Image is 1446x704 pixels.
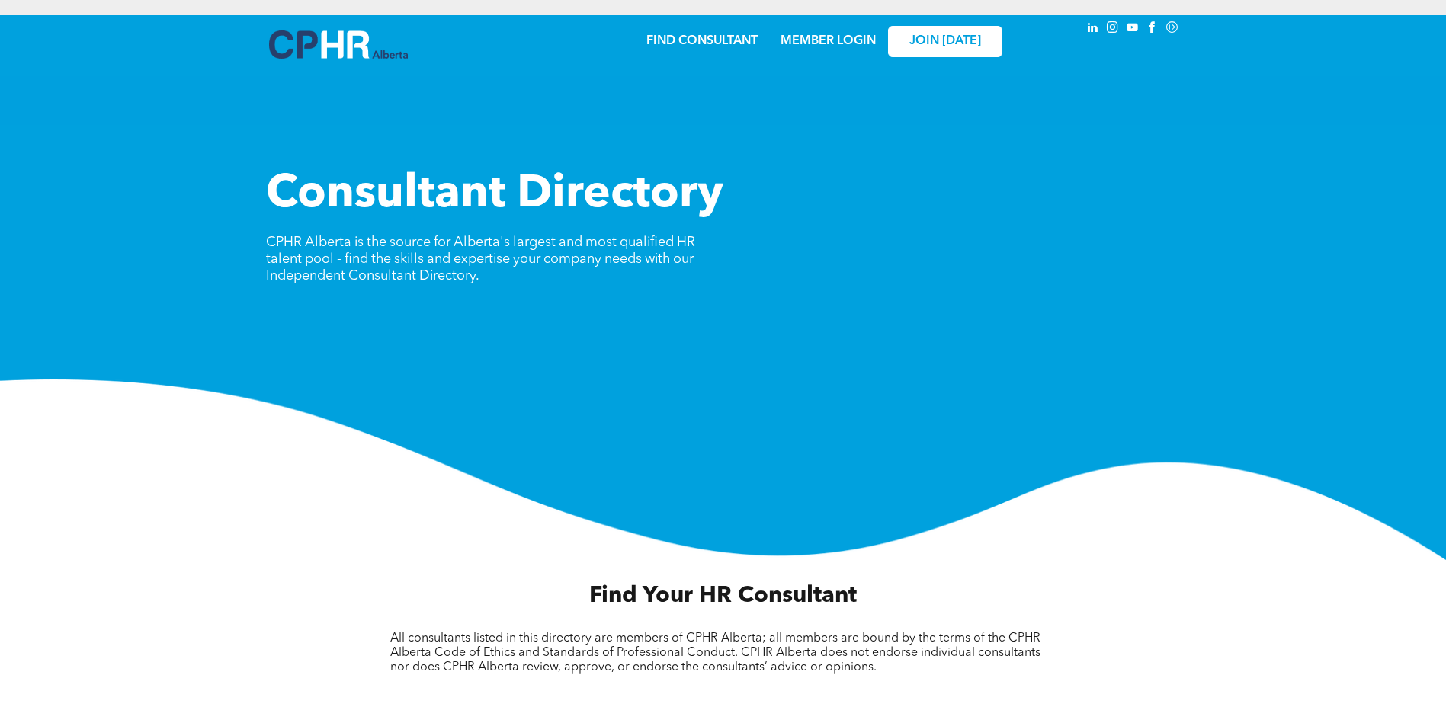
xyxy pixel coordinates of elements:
a: MEMBER LOGIN [781,35,876,47]
img: A blue and white logo for cp alberta [269,30,408,59]
span: All consultants listed in this directory are members of CPHR Alberta; all members are bound by th... [390,632,1040,674]
a: JOIN [DATE] [888,26,1002,57]
a: Social network [1164,19,1181,40]
a: instagram [1105,19,1121,40]
a: youtube [1124,19,1141,40]
a: facebook [1144,19,1161,40]
span: Find Your HR Consultant [589,584,857,607]
span: Consultant Directory [266,172,723,218]
span: CPHR Alberta is the source for Alberta's largest and most qualified HR talent pool - find the ski... [266,235,695,283]
a: FIND CONSULTANT [646,35,758,47]
span: JOIN [DATE] [909,34,981,49]
a: linkedin [1085,19,1101,40]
